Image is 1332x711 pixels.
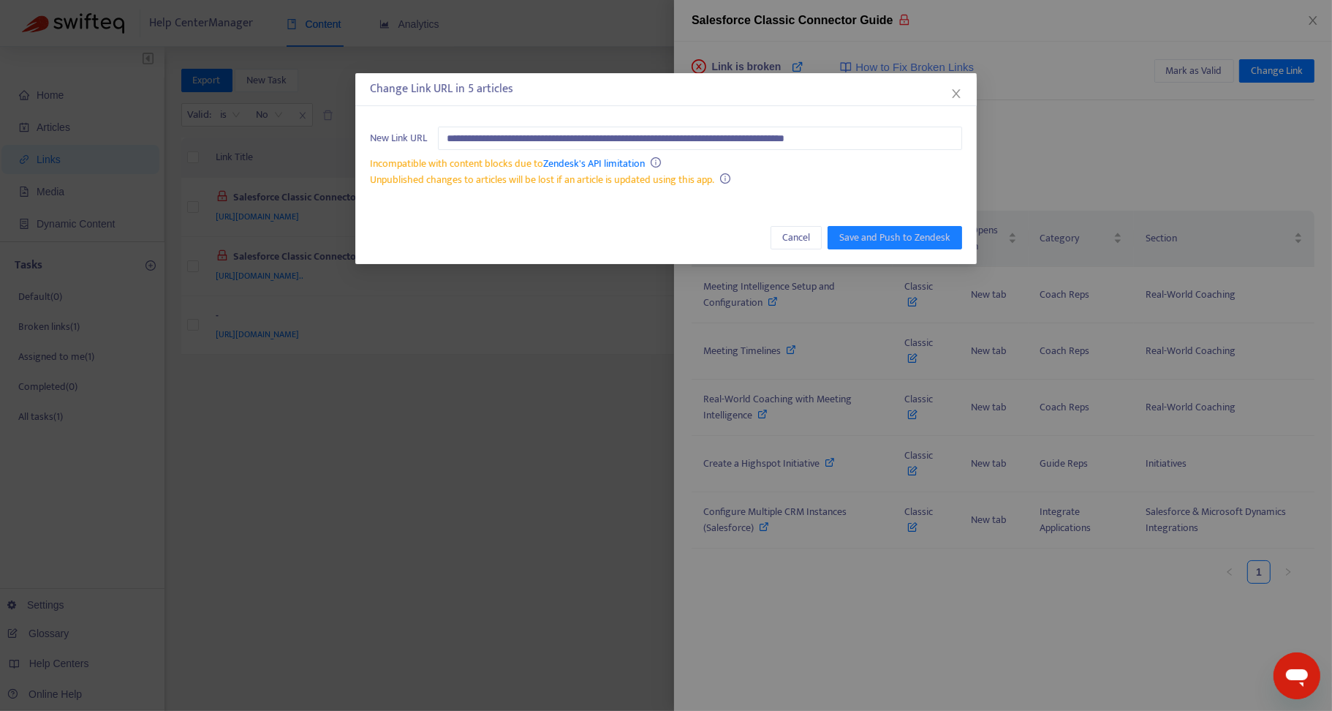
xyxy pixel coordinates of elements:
a: Zendesk's API limitation [543,155,645,172]
span: close [950,88,962,99]
button: Cancel [771,226,822,249]
span: Unpublished changes to articles will be lost if an article is updated using this app. [370,171,714,188]
button: Save and Push to Zendesk [828,226,962,249]
span: Cancel [782,230,810,246]
div: Change Link URL in 5 articles [370,80,962,98]
span: Incompatible with content blocks due to [370,155,645,172]
iframe: Button to launch messaging window [1274,652,1320,699]
span: New Link URL [370,130,427,146]
button: Close [948,86,964,102]
span: info-circle [720,173,730,184]
span: info-circle [651,157,661,168]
